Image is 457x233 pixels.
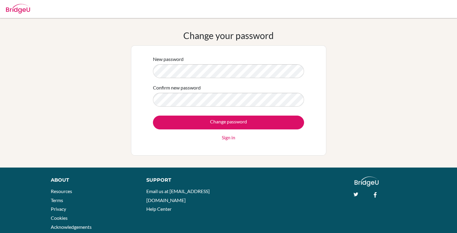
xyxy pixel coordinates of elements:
a: Email us at [EMAIL_ADDRESS][DOMAIN_NAME] [146,188,210,203]
a: Resources [51,188,72,194]
img: Bridge-U [6,4,30,14]
div: Support [146,177,222,184]
a: Privacy [51,206,66,212]
label: Confirm new password [153,84,201,91]
img: logo_white@2x-f4f0deed5e89b7ecb1c2cc34c3e3d731f90f0f143d5ea2071677605dd97b5244.png [355,177,379,186]
label: New password [153,56,184,63]
a: Cookies [51,215,68,221]
a: Sign in [222,134,235,141]
a: Help Center [146,206,172,212]
div: About [51,177,133,184]
h1: Change your password [183,30,274,41]
input: Change password [153,116,304,129]
a: Terms [51,197,63,203]
a: Acknowledgements [51,224,92,230]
